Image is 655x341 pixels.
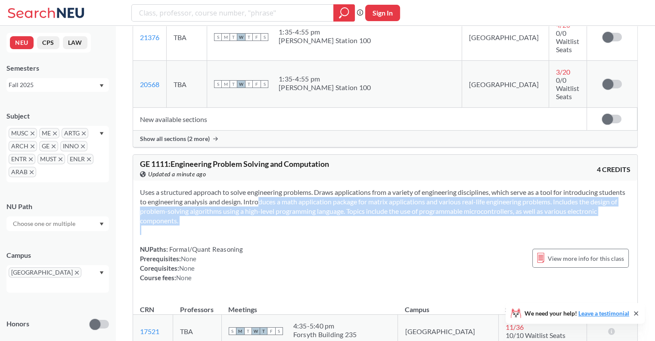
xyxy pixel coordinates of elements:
span: ENTRX to remove pill [9,154,35,164]
span: S [275,327,283,335]
svg: X to remove pill [53,131,57,135]
svg: Dropdown arrow [99,132,104,135]
span: Updated a minute ago [148,169,206,179]
svg: Dropdown arrow [99,271,104,275]
a: Leave a testimonial [578,310,629,317]
td: New available sections [133,108,587,131]
div: magnifying glass [333,4,355,22]
span: T [245,33,253,41]
span: S [261,80,268,88]
div: CRN [140,305,154,314]
span: M [222,33,230,41]
div: Campus [6,250,109,260]
div: [GEOGRAPHIC_DATA]X to remove pillDropdown arrow [6,265,109,293]
th: Meetings [221,296,398,315]
span: Show all sections (2 more) [140,135,210,143]
th: Professors [173,296,221,315]
span: None [181,255,196,263]
svg: X to remove pill [52,144,56,148]
span: 0/0 Waitlist Seats [556,76,579,100]
svg: X to remove pill [59,157,62,161]
span: GEX to remove pill [39,141,58,151]
div: 4:35 - 5:40 pm [293,322,357,330]
th: Seats [498,296,587,315]
svg: X to remove pill [82,131,86,135]
section: Uses a structured approach to solve engineering problems. Draws applications from a variety of en... [140,188,630,225]
div: 1:35 - 4:55 pm [279,28,371,36]
span: We need your help! [525,310,629,316]
div: NUPaths: Prerequisites: Corequisites: Course fees: [140,244,243,282]
span: ARABX to remove pill [9,167,36,177]
a: 21376 [140,33,159,41]
div: NU Path [6,202,109,211]
button: NEU [10,36,34,49]
span: M [222,80,230,88]
th: Notifications [587,296,637,315]
span: 11 / 36 [506,323,524,331]
svg: X to remove pill [30,170,34,174]
th: Campus [398,296,498,315]
a: 20568 [140,80,159,88]
span: T [260,327,267,335]
span: 4 CREDITS [597,165,630,174]
span: MUSCX to remove pill [9,128,37,138]
svg: X to remove pill [87,157,91,161]
span: W [252,327,260,335]
span: MUSTX to remove pill [37,154,65,164]
svg: Dropdown arrow [99,222,104,226]
span: F [253,80,261,88]
div: Forsyth Building 235 [293,330,357,339]
span: M [236,327,244,335]
p: Honors [6,319,29,329]
span: 0/0 Waitlist Seats [556,29,579,53]
svg: X to remove pill [31,131,34,135]
span: W [237,33,245,41]
span: S [229,327,236,335]
span: F [253,33,261,41]
div: Subject [6,111,109,121]
span: T [230,33,237,41]
div: Fall 2025Dropdown arrow [6,78,109,92]
svg: Dropdown arrow [99,84,104,88]
td: [GEOGRAPHIC_DATA] [462,14,549,61]
span: ARCHX to remove pill [9,141,37,151]
span: None [176,274,192,282]
svg: X to remove pill [75,271,79,275]
div: Fall 2025 [9,80,99,90]
span: T [245,80,253,88]
div: [PERSON_NAME] Station 100 [279,83,371,92]
div: Semesters [6,63,109,73]
svg: magnifying glass [339,7,349,19]
span: S [214,33,222,41]
input: Choose one or multiple [9,219,81,229]
td: [GEOGRAPHIC_DATA] [462,61,549,108]
span: View more info for this class [548,253,624,264]
div: Show all sections (2 more) [133,131,637,147]
span: F [267,327,275,335]
span: Formal/Quant Reasoning [168,245,243,253]
a: 17521 [140,327,159,335]
input: Class, professor, course number, "phrase" [138,6,327,20]
span: GE 1111 : Engineering Problem Solving and Computation [140,159,329,169]
span: ENLRX to remove pill [67,154,93,164]
span: 3 / 20 [556,68,570,76]
span: 10/10 Waitlist Seats [506,331,565,339]
span: INNOX to remove pill [60,141,87,151]
span: MEX to remove pill [39,128,59,138]
span: None [179,264,195,272]
div: 1:35 - 4:55 pm [279,75,371,83]
svg: X to remove pill [31,144,34,148]
td: TBA [167,14,207,61]
span: S [214,80,222,88]
span: T [230,80,237,88]
svg: X to remove pill [29,157,33,161]
svg: X to remove pill [81,144,85,148]
div: Dropdown arrow [6,216,109,231]
span: T [244,327,252,335]
span: S [261,33,268,41]
span: W [237,80,245,88]
button: Sign In [365,5,400,21]
button: CPS [37,36,59,49]
div: [PERSON_NAME] Station 100 [279,36,371,45]
div: MUSCX to remove pillMEX to remove pillARTGX to remove pillARCHX to remove pillGEX to remove pillI... [6,126,109,182]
